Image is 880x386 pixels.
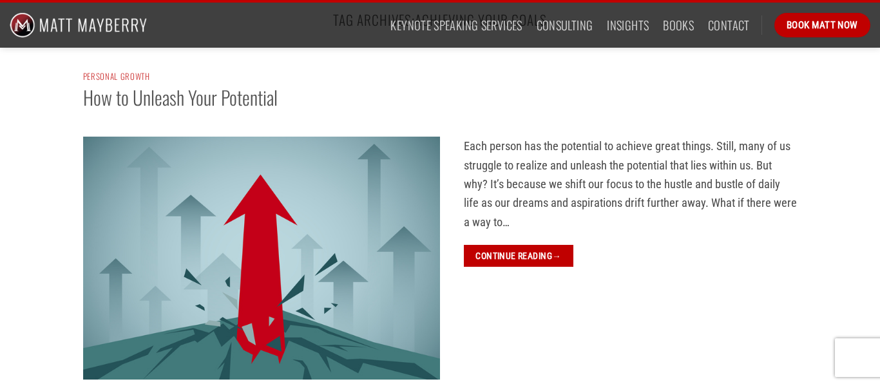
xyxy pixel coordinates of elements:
[708,14,750,37] a: Contact
[537,14,593,37] a: Consulting
[464,245,573,267] a: Continue reading→
[83,137,440,380] img: unleash potential
[83,83,278,111] a: How to Unleash Your Potential
[552,249,561,263] span: →
[663,14,694,37] a: Books
[390,14,522,37] a: Keynote Speaking Services
[10,3,147,48] img: Matt Mayberry
[83,70,150,82] a: Personal Growth
[774,13,870,37] a: Book Matt Now
[607,14,649,37] a: Insights
[83,137,797,231] p: Each person has the potential to achieve great things. Still, many of us struggle to realize and ...
[787,17,858,33] span: Book Matt Now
